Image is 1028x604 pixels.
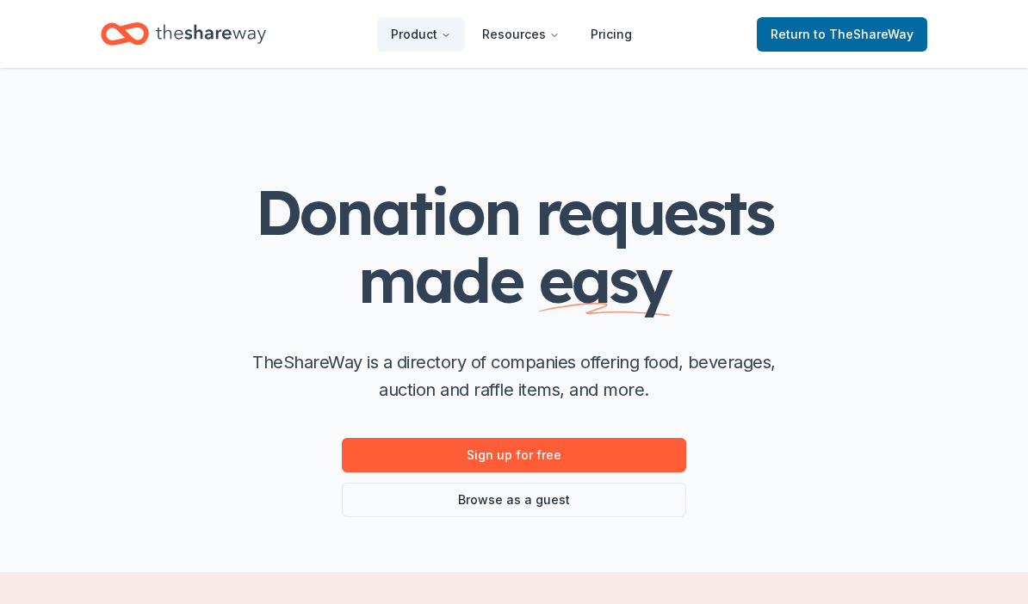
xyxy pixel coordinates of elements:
[342,483,686,517] a: Browse as a guest
[468,17,573,52] button: Resources
[377,14,646,54] nav: Main
[238,348,790,404] p: TheShareWay is a directory of companies offering food, beverages, auction and raffle items, and m...
[771,24,913,45] span: Return
[342,438,686,472] a: Sign up for free
[101,14,266,54] a: Home
[538,241,671,318] span: easy
[170,178,858,314] h1: Donation requests made
[757,17,927,52] a: Returnto TheShareWay
[377,17,465,52] button: Product
[577,17,646,52] a: Pricing
[814,27,913,41] span: to TheShareWay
